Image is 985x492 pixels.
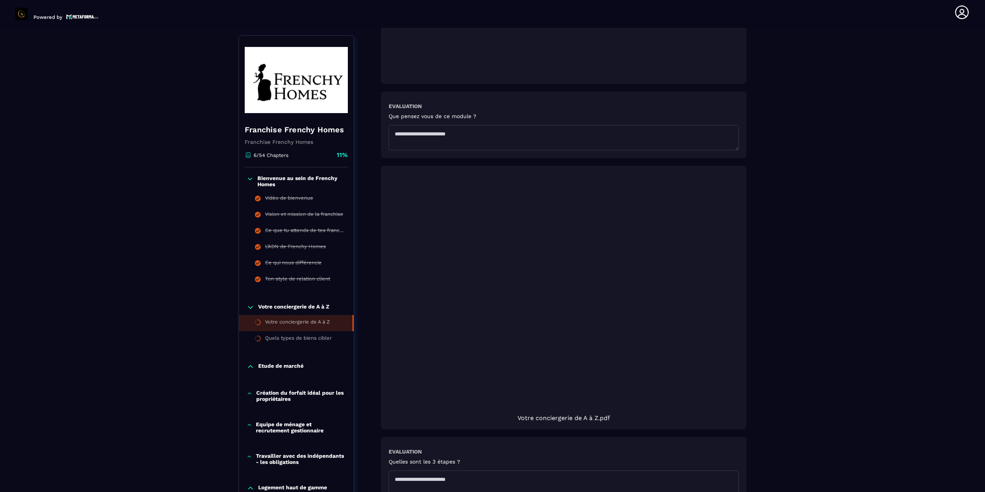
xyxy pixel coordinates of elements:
[257,175,346,187] p: Bienvenue au sein de Frenchy Homes
[256,421,346,434] p: Equipe de ménage et recrutement gestionnaire
[258,484,327,492] p: Logement haut de gamme
[265,276,330,284] div: Ton style de relation client
[245,42,348,118] img: banner
[33,14,62,20] p: Powered by
[66,13,98,20] img: logo
[389,449,422,455] h6: Evaluation
[258,363,304,370] p: Etude de marché
[265,335,332,344] div: Quels types de biens cibler
[265,260,322,268] div: Ce qui nous différencie
[245,124,348,135] h4: Franchise Frenchy Homes
[258,304,329,311] p: Votre conciergerie de A à Z
[265,211,343,220] div: Vision et mission de la franchise
[256,453,346,465] p: Travailler avec des indépendants - les obligations
[265,319,330,327] div: Votre conciergerie de A à Z
[265,227,346,236] div: Ce que tu attends de tes franchisés
[389,113,476,119] h5: Que pensez vous de ce module ?
[265,243,326,252] div: L’ADN de Frenchy Homes
[245,139,348,145] p: Franchise Frenchy Homes
[254,152,289,158] p: 6/54 Chapters
[256,390,346,402] p: Création du forfait idéal pour les propriétaires
[337,151,348,159] p: 11%
[518,414,610,422] span: Votre conciergerie de A à Z.pdf
[389,103,422,109] h6: Evaluation
[15,8,28,20] img: logo-branding
[389,459,460,465] h5: Quelles sont les 3 étapes ?
[265,195,313,203] div: Vidéo de bienvenue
